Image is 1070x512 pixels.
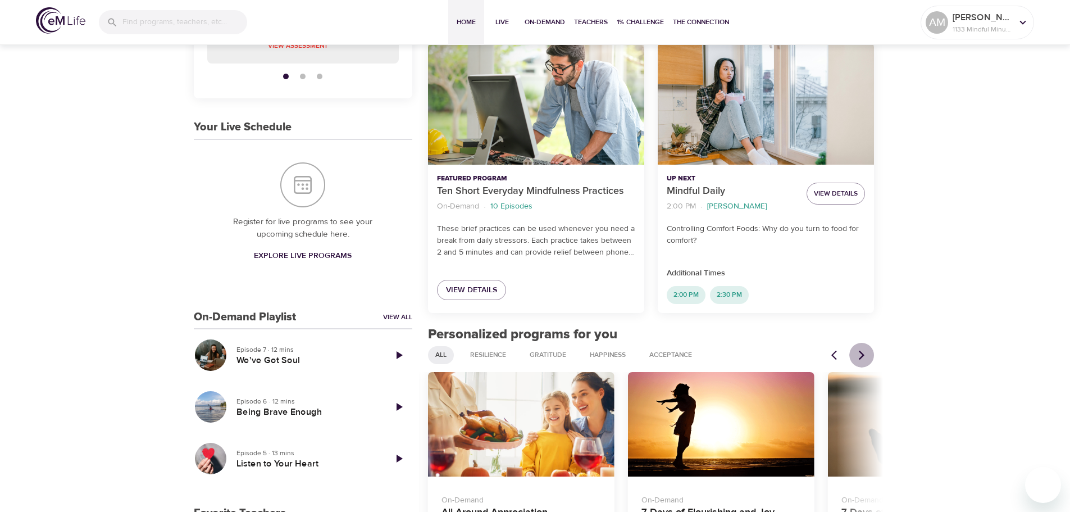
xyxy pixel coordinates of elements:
p: Up Next [667,174,798,184]
span: 2:30 PM [710,290,749,300]
p: View Assessment [268,40,385,51]
p: Episode 5 · 13 mins [236,448,376,458]
button: View Details [807,183,865,205]
button: Ten Short Everyday Mindfulness Practices [428,43,644,165]
nav: breadcrumb [667,199,798,214]
a: Play Episode [385,445,412,472]
p: On-Demand [441,490,601,506]
div: Gratitude [522,346,573,364]
div: 2:30 PM [710,286,749,304]
span: Acceptance [643,350,699,360]
div: Resilience [463,346,513,364]
span: All [429,350,453,360]
div: All [428,346,454,364]
p: On-Demand [841,490,1001,506]
p: Additional Times [667,268,865,279]
h3: Your Live Schedule [194,121,292,134]
span: On-Demand [525,16,565,28]
p: Episode 6 · 12 mins [236,396,376,406]
button: We've Got Soul [194,338,227,372]
a: Play Episode [385,342,412,369]
span: Teachers [574,16,608,28]
p: On-Demand [437,201,479,212]
button: 7 Days of Flourishing and Joy [628,372,814,477]
button: All-Around Appreciation [428,372,614,477]
p: On-Demand [641,490,801,506]
span: Happiness [583,350,632,360]
p: 1133 Mindful Minutes [953,24,1012,34]
button: Previous items [825,343,849,368]
button: Next items [849,343,874,368]
div: 2:00 PM [667,286,705,304]
button: 7 Days of Managing Physical and Emotional Pain [828,372,1014,477]
p: 2:00 PM [667,201,696,212]
li: · [700,199,703,214]
a: Play Episode [385,393,412,420]
h5: Being Brave Enough [236,406,376,418]
p: These brief practices can be used whenever you need a break from daily stressors. Each practice t... [437,223,635,259]
p: [PERSON_NAME] [707,201,767,212]
input: Find programs, teachers, etc... [122,10,247,34]
a: Explore Live Programs [249,246,356,266]
button: Mindful Daily [658,43,874,165]
h5: Listen to Your Heart [236,458,376,470]
div: AM [926,11,948,34]
span: Home [453,16,480,28]
p: Register for live programs to see your upcoming schedule here. [216,216,390,241]
div: Acceptance [642,346,699,364]
p: Mindful Daily [667,184,798,199]
span: Resilience [463,350,513,360]
span: The Connection [673,16,729,28]
button: Listen to Your Heart [194,442,227,475]
p: Ten Short Everyday Mindfulness Practices [437,184,635,199]
span: View Details [446,283,497,297]
button: Being Brave Enough [194,390,227,424]
p: Episode 7 · 12 mins [236,345,376,355]
p: Featured Program [437,174,635,184]
span: 1% Challenge [617,16,664,28]
span: View Details [814,188,858,200]
h3: On-Demand Playlist [194,311,296,324]
span: Live [489,16,516,28]
h2: Personalized programs for you [428,327,875,343]
img: logo [36,7,85,34]
a: View All [383,312,412,322]
span: Gratitude [523,350,573,360]
iframe: Button to launch messaging window [1025,467,1061,503]
h5: We've Got Soul [236,355,376,366]
span: 2:00 PM [667,290,705,300]
nav: breadcrumb [437,199,635,214]
p: Controlling Comfort Foods: Why do you turn to food for comfort? [667,223,865,247]
img: Your Live Schedule [280,162,325,207]
div: Happiness [582,346,633,364]
p: 10 Episodes [490,201,532,212]
p: [PERSON_NAME] [953,11,1012,24]
li: · [484,199,486,214]
a: View Details [437,280,506,301]
span: Explore Live Programs [254,249,352,263]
